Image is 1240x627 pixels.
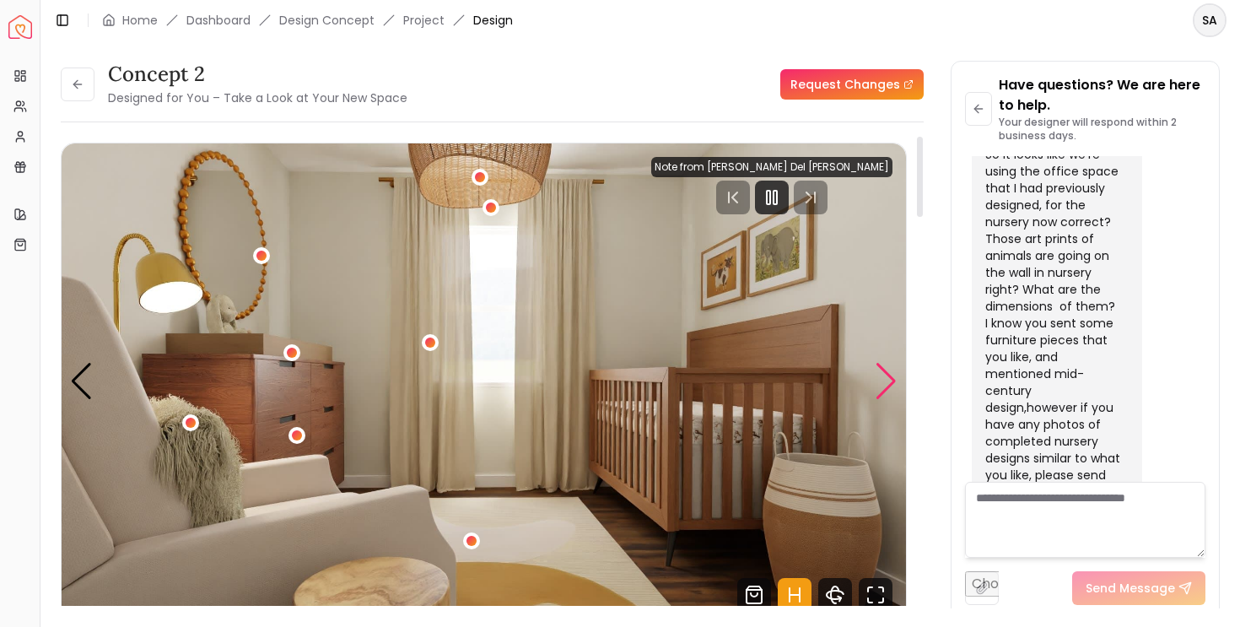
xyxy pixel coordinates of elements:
[473,12,513,29] span: Design
[108,61,407,88] h3: concept 2
[778,578,811,612] svg: Hotspots Toggle
[403,12,445,29] a: Project
[737,578,771,612] svg: Shop Products from this design
[8,15,32,39] img: Spacejoy Logo
[762,187,782,208] svg: Pause
[1194,5,1225,35] span: SA
[999,116,1205,143] p: Your designer will respond within 2 business days.
[70,363,93,400] div: Previous slide
[62,143,906,619] img: Design Render 2
[108,89,407,106] small: Designed for You – Take a Look at Your New Space
[999,75,1205,116] p: Have questions? We are here to help.
[875,363,898,400] div: Next slide
[859,578,892,612] svg: Fullscreen
[8,15,32,39] a: Spacejoy
[62,143,906,619] div: 2 / 5
[780,69,924,100] a: Request Changes
[279,12,375,29] li: Design Concept
[818,578,852,612] svg: 360 View
[1193,3,1227,37] button: SA
[985,78,1125,500] div: Hi [PERSON_NAME], Looking forward to starting another project with you! So it looks like we're us...
[186,12,251,29] a: Dashboard
[62,143,906,619] div: Carousel
[102,12,513,29] nav: breadcrumb
[122,12,158,29] a: Home
[651,157,892,177] div: Note from [PERSON_NAME] Del [PERSON_NAME]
